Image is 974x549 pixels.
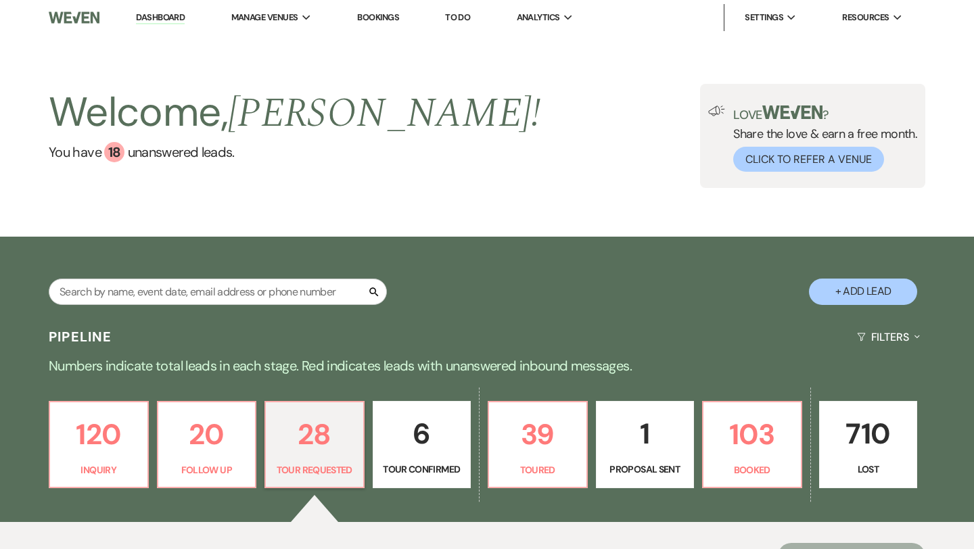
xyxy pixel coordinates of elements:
p: 1 [605,411,686,456]
div: Share the love & earn a free month. [725,105,917,172]
a: 6Tour Confirmed [373,401,471,489]
p: 103 [712,412,793,457]
a: Bookings [357,11,399,23]
p: Toured [497,462,578,477]
a: 710Lost [819,401,918,489]
img: loud-speaker-illustration.svg [708,105,725,116]
div: 18 [104,142,124,162]
span: Analytics [517,11,560,24]
span: Manage Venues [231,11,298,24]
img: Weven Logo [49,3,99,32]
span: Settings [745,11,783,24]
p: Proposal Sent [605,462,686,477]
a: 20Follow Up [157,401,257,489]
p: Follow Up [166,462,248,477]
a: 28Tour Requested [264,401,365,489]
img: weven-logo-green.svg [762,105,822,119]
p: 120 [58,412,139,457]
a: To Do [445,11,470,23]
a: 39Toured [488,401,588,489]
button: Click to Refer a Venue [733,147,884,172]
h3: Pipeline [49,327,112,346]
p: 28 [274,412,355,457]
p: 20 [166,412,248,457]
p: Inquiry [58,462,139,477]
a: You have 18 unanswered leads. [49,142,540,162]
p: Love ? [733,105,917,121]
p: Tour Requested [274,462,355,477]
a: 1Proposal Sent [596,401,695,489]
h2: Welcome, [49,84,540,142]
button: + Add Lead [809,279,917,305]
p: 6 [381,411,463,456]
p: Booked [712,462,793,477]
span: Resources [842,11,889,24]
button: Filters [852,319,925,355]
p: Tour Confirmed [381,462,463,477]
p: 39 [497,412,578,457]
input: Search by name, event date, email address or phone number [49,279,387,305]
a: 103Booked [702,401,802,489]
a: Dashboard [136,11,185,24]
p: Lost [828,462,909,477]
a: 120Inquiry [49,401,149,489]
p: 710 [828,411,909,456]
span: [PERSON_NAME] ! [228,82,540,145]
